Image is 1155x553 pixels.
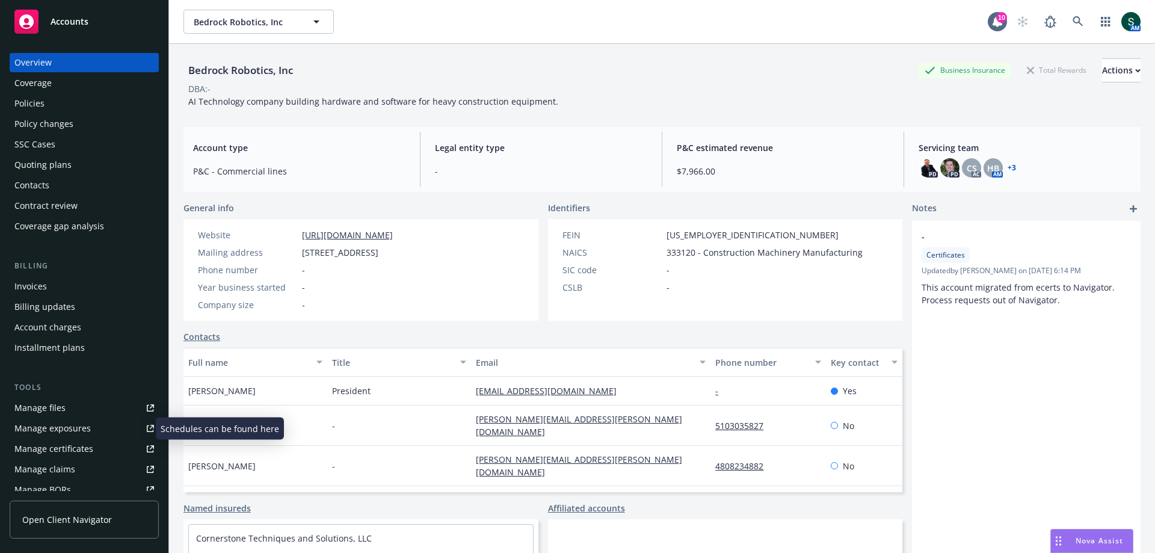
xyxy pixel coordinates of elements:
span: Bedrock Robotics, Inc [194,16,298,28]
a: Manage certificates [10,439,159,459]
a: Contract review [10,196,159,215]
button: Phone number [710,348,825,377]
span: General info [183,202,234,214]
span: - [332,419,335,432]
span: CS [967,162,977,175]
a: Overview [10,53,159,72]
a: Policies [10,94,159,113]
a: 4808234882 [715,460,773,472]
span: - [667,281,670,294]
div: DBA: - [188,82,211,95]
div: Phone number [198,264,297,276]
a: Affiliated accounts [548,502,625,514]
div: Manage BORs [14,480,71,499]
div: Contract review [14,196,78,215]
div: Policy changes [14,114,73,134]
a: Search [1066,10,1090,34]
span: $7,966.00 [677,165,889,178]
div: 10 [996,12,1007,23]
a: Billing updates [10,297,159,317]
div: Bedrock Robotics, Inc [183,63,298,78]
button: Key contact [826,348,902,377]
div: Manage claims [14,460,75,479]
div: Drag to move [1051,530,1066,552]
span: [STREET_ADDRESS] [302,246,378,259]
a: Accounts [10,5,159,39]
span: This account migrated from ecerts to Navigator. Process requests out of Navigator. [922,282,1117,306]
div: SSC Cases [14,135,55,154]
div: Tools [10,382,159,394]
a: Invoices [10,277,159,296]
div: Coverage gap analysis [14,217,104,236]
span: Certificates [926,250,965,261]
button: Nova Assist [1050,529,1133,553]
div: Overview [14,53,52,72]
a: Installment plans [10,338,159,357]
a: 5103035827 [715,420,773,431]
div: Billing updates [14,297,75,317]
a: Switch app [1094,10,1118,34]
span: P&C estimated revenue [677,141,889,154]
a: Policy changes [10,114,159,134]
div: Business Insurance [919,63,1011,78]
span: Yes [843,385,857,397]
div: Title [332,356,453,369]
span: AI Technology company building hardware and software for heavy construction equipment. [188,96,558,107]
span: No [843,460,854,472]
div: Billing [10,260,159,272]
div: SIC code [562,264,662,276]
div: Key contact [831,356,884,369]
div: Manage files [14,398,66,418]
a: Start snowing [1011,10,1035,34]
a: Contacts [10,176,159,195]
a: [EMAIL_ADDRESS][DOMAIN_NAME] [476,385,626,397]
span: Account type [193,141,405,154]
a: Coverage gap analysis [10,217,159,236]
img: photo [940,158,959,178]
span: Updated by [PERSON_NAME] on [DATE] 6:14 PM [922,265,1131,276]
div: FEIN [562,229,662,241]
a: Cornerstone Techniques and Solutions, LLC [196,533,372,544]
div: Manage certificates [14,439,93,459]
div: Year business started [198,281,297,294]
a: Manage claims [10,460,159,479]
a: Coverage [10,73,159,93]
div: Mailing address [198,246,297,259]
div: NAICS [562,246,662,259]
span: - [302,264,305,276]
div: Website [198,229,297,241]
div: Coverage [14,73,52,93]
span: No [843,419,854,432]
div: -CertificatesUpdatedby [PERSON_NAME] on [DATE] 6:14 PMThis account migrated from ecerts to Naviga... [912,221,1141,316]
button: Full name [183,348,327,377]
a: +3 [1008,164,1016,171]
div: Full name [188,356,309,369]
a: Named insureds [183,502,251,514]
div: Company size [198,298,297,311]
div: Manage exposures [14,419,91,438]
a: Quoting plans [10,155,159,175]
div: Email [476,356,692,369]
span: HB [987,162,999,175]
a: Manage exposures [10,419,159,438]
div: Installment plans [14,338,85,357]
div: Contacts [14,176,49,195]
span: P&C - Commercial lines [193,165,405,178]
span: [US_EMPLOYER_IDENTIFICATION_NUMBER] [667,229,839,241]
span: Servicing team [919,141,1131,154]
span: Open Client Navigator [22,513,112,526]
a: SSC Cases [10,135,159,154]
a: Account charges [10,318,159,337]
span: Accounts [51,17,88,26]
div: Actions [1102,59,1141,82]
span: - [922,230,1100,243]
span: - [435,165,647,178]
span: - [667,264,670,276]
button: Email [471,348,710,377]
span: - [302,281,305,294]
a: Manage files [10,398,159,418]
div: Total Rewards [1021,63,1092,78]
span: Notes [912,202,937,216]
a: [PERSON_NAME][EMAIL_ADDRESS][PERSON_NAME][DOMAIN_NAME] [476,454,682,478]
